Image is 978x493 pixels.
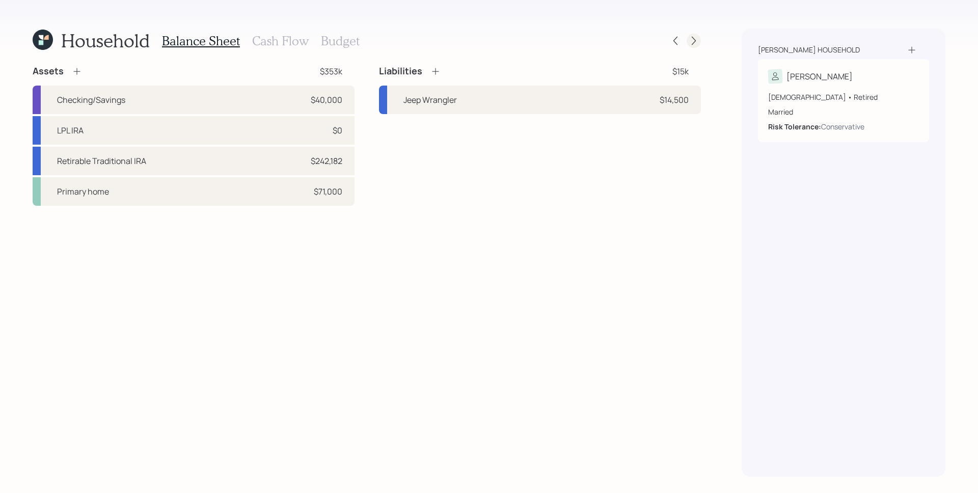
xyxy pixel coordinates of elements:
h3: Balance Sheet [162,34,240,48]
div: $242,182 [311,155,342,167]
div: Jeep Wrangler [403,94,457,106]
h3: Budget [321,34,360,48]
div: [DEMOGRAPHIC_DATA] • Retired [768,92,919,102]
div: Conservative [821,121,864,132]
div: LPL IRA [57,124,84,136]
div: $0 [333,124,342,136]
div: [PERSON_NAME] [786,70,853,83]
div: $71,000 [314,185,342,198]
div: Primary home [57,185,109,198]
div: $14,500 [660,94,689,106]
h4: Assets [33,66,64,77]
div: Married [768,106,919,117]
h3: Cash Flow [252,34,309,48]
h1: Household [61,30,150,51]
b: Risk Tolerance: [768,122,821,131]
div: [PERSON_NAME] household [758,45,860,55]
div: $353k [320,65,342,77]
h4: Liabilities [379,66,422,77]
div: $15k [672,65,689,77]
div: Retirable Traditional IRA [57,155,146,167]
div: Checking/Savings [57,94,125,106]
div: $40,000 [311,94,342,106]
